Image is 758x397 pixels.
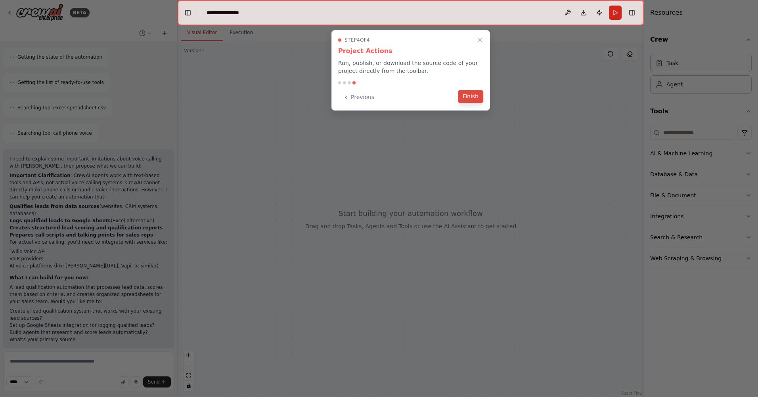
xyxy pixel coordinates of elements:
[345,37,370,43] span: Step 4 of 4
[338,59,483,75] p: Run, publish, or download the source code of your project directly from the toolbar.
[475,35,485,45] button: Close walkthrough
[458,90,483,103] button: Finish
[182,7,193,18] button: Hide left sidebar
[338,91,379,104] button: Previous
[338,46,483,56] h3: Project Actions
